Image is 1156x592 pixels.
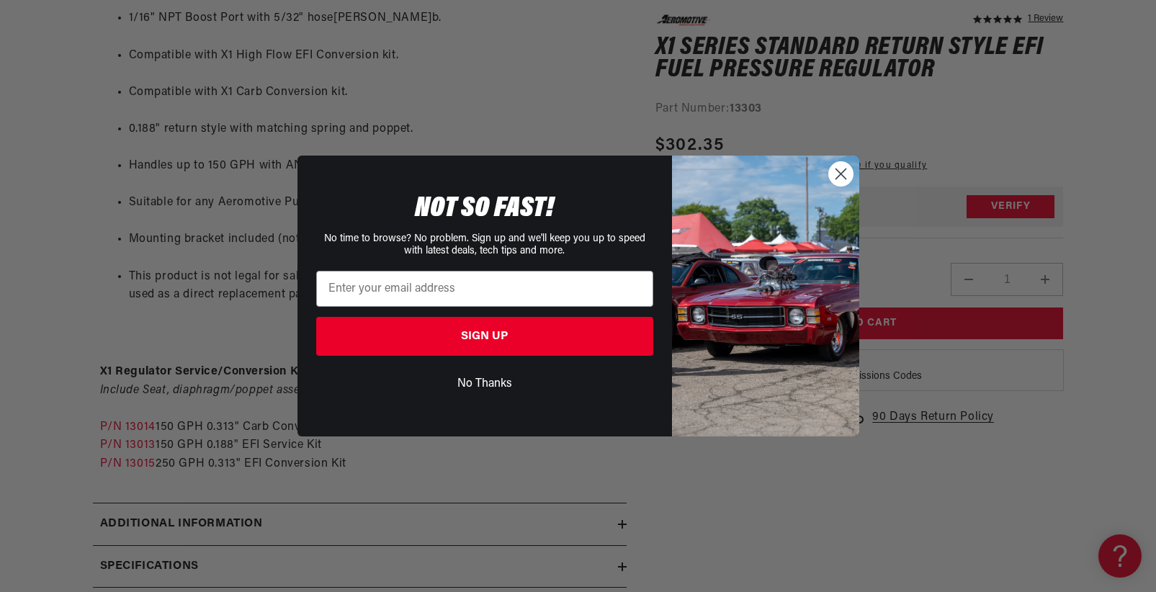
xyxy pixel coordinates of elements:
span: NOT SO FAST! [415,194,554,223]
button: Close dialog [828,161,853,187]
img: 85cdd541-2605-488b-b08c-a5ee7b438a35.jpeg [672,156,859,436]
button: SIGN UP [316,317,653,356]
button: No Thanks [316,370,653,398]
input: Enter your email address [316,271,653,307]
span: No time to browse? No problem. Sign up and we'll keep you up to speed with latest deals, tech tip... [324,233,645,256]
